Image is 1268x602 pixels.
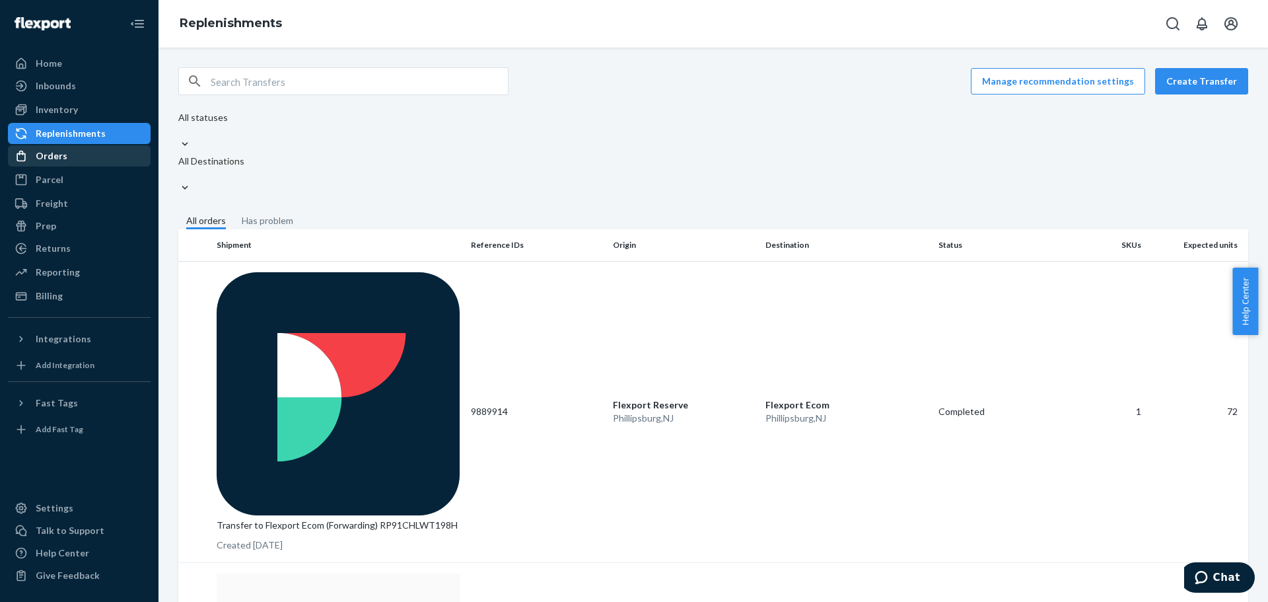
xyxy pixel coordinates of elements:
[36,103,78,116] div: Inventory
[36,149,67,163] div: Orders
[8,565,151,586] button: Give Feedback
[8,75,151,96] a: Inbounds
[211,68,508,94] input: Search Transfers
[217,519,460,532] p: Transfer to Flexport Ecom (Forwarding) RP91CHLWT198H
[466,261,608,563] td: 9889914
[1184,562,1255,595] iframe: Opens a widget where you can chat to one of our agents
[938,405,1070,418] div: Completed
[765,398,928,412] p: Flexport Ecom
[36,266,80,279] div: Reporting
[8,393,151,414] button: Fast Tags
[36,79,76,93] div: Inbounds
[8,193,151,214] a: Freight
[178,155,244,168] div: All Destinations
[8,145,151,167] a: Orders
[8,238,151,259] a: Returns
[1075,261,1146,563] td: 1
[8,520,151,541] button: Talk to Support
[1232,268,1258,335] button: Help Center
[36,424,83,435] div: Add Fast Tag
[613,412,755,425] p: Phillipsburg , NJ
[466,229,608,261] th: Reference IDs
[178,168,180,181] input: All Destinations
[760,229,933,261] th: Destination
[8,355,151,376] a: Add Integration
[178,111,244,124] div: All statuses
[36,127,106,140] div: Replenishments
[1155,68,1248,94] button: Create Transfer
[8,543,151,564] a: Help Center
[36,197,68,210] div: Freight
[1146,229,1248,261] th: Expected units
[36,359,94,371] div: Add Integration
[217,539,460,552] p: Created [DATE]
[36,173,63,186] div: Parcel
[8,99,151,120] a: Inventory
[180,16,282,30] a: Replenishments
[169,5,293,43] ol: breadcrumbs
[36,289,63,303] div: Billing
[36,569,100,582] div: Give Feedback
[1218,11,1244,37] button: Open account menu
[15,17,71,30] img: Flexport logo
[765,412,928,425] p: Phillipsburg , NJ
[36,546,89,560] div: Help Center
[36,219,56,233] div: Prep
[971,68,1145,94] button: Manage recommendation settings
[8,498,151,519] a: Settings
[1146,261,1248,563] td: 72
[211,229,466,261] th: Shipment
[242,214,293,227] div: Has problem
[608,229,760,261] th: Origin
[186,214,226,229] div: All orders
[36,524,104,537] div: Talk to Support
[8,215,151,237] a: Prep
[8,262,151,283] a: Reporting
[36,502,73,515] div: Settings
[933,229,1075,261] th: Status
[8,328,151,350] button: Integrations
[8,53,151,74] a: Home
[8,285,151,307] a: Billing
[8,123,151,144] a: Replenishments
[8,419,151,440] a: Add Fast Tag
[36,242,71,255] div: Returns
[178,124,180,137] input: All statuses
[1075,229,1146,261] th: SKUs
[36,396,78,410] div: Fast Tags
[36,57,62,70] div: Home
[613,398,755,412] p: Flexport Reserve
[1189,11,1215,37] button: Open notifications
[8,169,151,190] a: Parcel
[124,11,151,37] button: Close Navigation
[1160,11,1186,37] button: Open Search Box
[36,332,91,346] div: Integrations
